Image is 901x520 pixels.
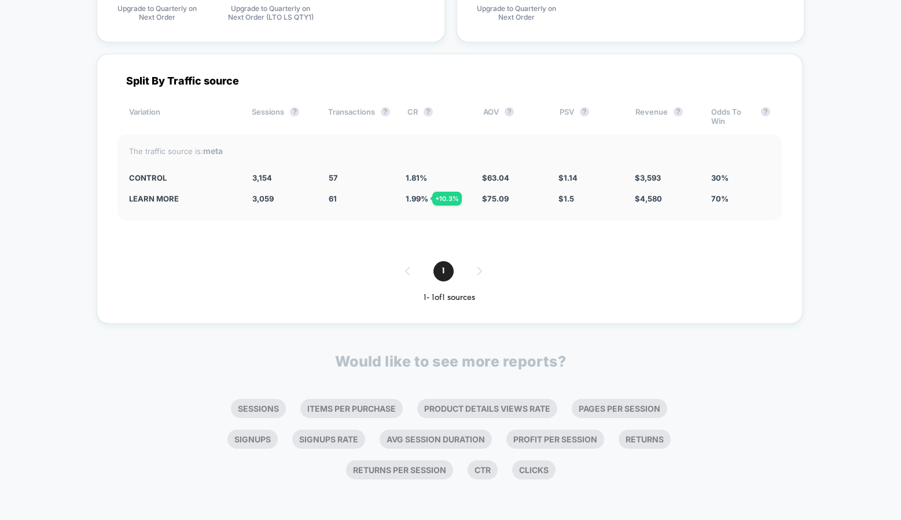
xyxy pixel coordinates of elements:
button: ? [381,107,390,116]
span: 1 [433,261,454,281]
strong: meta [203,146,223,156]
span: $ 3,593 [635,173,661,182]
div: Sessions [252,107,310,126]
li: Returns Per Session [346,460,453,479]
div: Learn More [129,194,236,203]
div: Split By Traffic source [117,75,782,87]
span: 1.81 % [406,173,427,182]
li: Clicks [512,460,556,479]
span: $ 63.04 [482,173,509,182]
li: Returns [619,430,671,449]
li: Pages Per Session [572,399,667,418]
p: Would like to see more reports? [335,353,567,370]
li: Items Per Purchase [300,399,403,418]
div: PSV [560,107,618,126]
div: Variation [129,107,235,126]
button: ? [424,107,433,116]
button: ? [761,107,770,116]
div: 70% [711,194,770,203]
button: ? [290,107,299,116]
div: AOV [483,107,542,126]
span: Upgrade to Quarterly on Next Order (LTO LS QTY1) [227,4,314,21]
span: $ 4,580 [635,194,662,203]
div: Revenue [635,107,694,126]
span: 61 [329,194,337,203]
span: $ 1.5 [558,194,574,203]
span: 3,059 [252,194,274,203]
div: 30% [711,173,770,182]
div: CR [407,107,466,126]
span: 3,154 [252,173,272,182]
button: ? [580,107,589,116]
span: 1.99 % [406,194,428,203]
li: Avg Session Duration [380,430,492,449]
li: Product Details Views Rate [417,399,557,418]
li: Signups [227,430,278,449]
div: The traffic source is: [129,146,770,156]
button: ? [505,107,514,116]
div: + 10.3 % [432,192,462,206]
div: Transactions [328,107,390,126]
span: $ 75.09 [482,194,509,203]
span: $ 1.14 [558,173,578,182]
li: Ctr [468,460,498,479]
li: Sessions [231,399,286,418]
li: Profit Per Session [506,430,604,449]
span: 57 [329,173,338,182]
span: Upgrade to Quarterly on Next Order [113,4,200,21]
li: Signups Rate [292,430,365,449]
span: Upgrade to Quarterly on Next Order [473,4,560,21]
button: ? [674,107,683,116]
div: CONTROL [129,173,236,182]
div: Odds To Win [711,107,770,126]
div: 1 - 1 of 1 sources [117,293,782,303]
